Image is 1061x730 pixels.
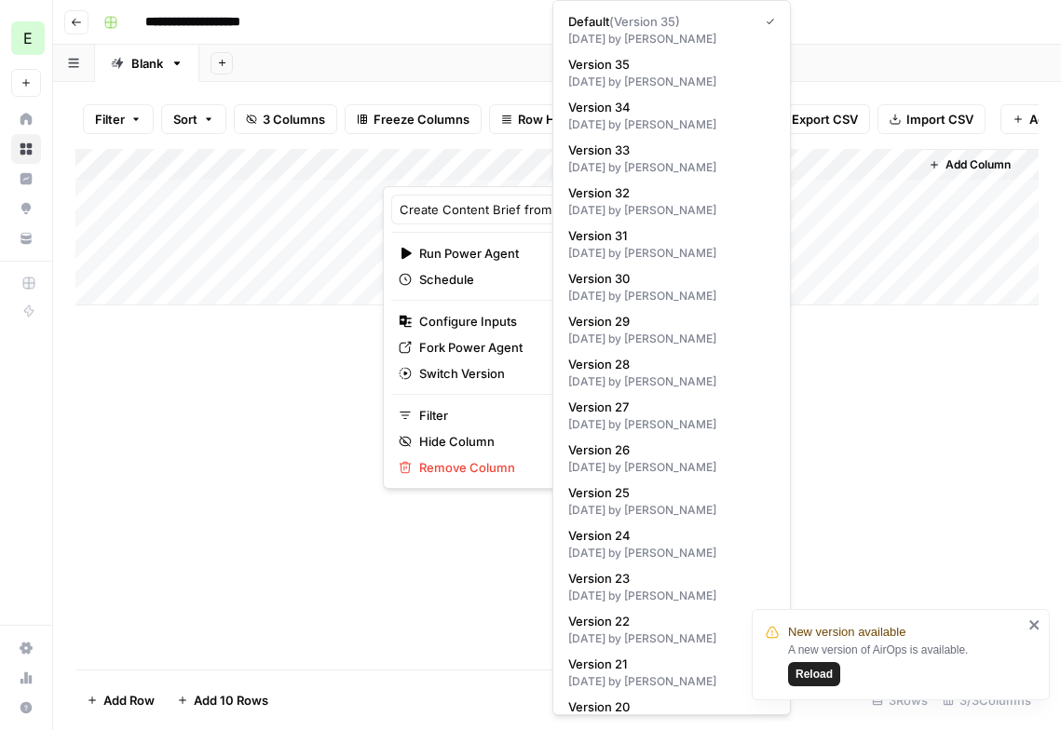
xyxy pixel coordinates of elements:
[568,116,775,133] div: [DATE] by [PERSON_NAME]
[568,183,768,202] span: Version 32
[568,141,768,159] span: Version 33
[568,159,775,176] div: [DATE] by [PERSON_NAME]
[568,483,768,502] span: Version 25
[568,588,775,604] div: [DATE] by [PERSON_NAME]
[568,673,775,690] div: [DATE] by [PERSON_NAME]
[568,98,768,116] span: Version 34
[568,269,768,288] span: Version 30
[568,202,775,219] div: [DATE] by [PERSON_NAME]
[568,288,775,304] div: [DATE] by [PERSON_NAME]
[568,655,768,673] span: Version 21
[568,312,768,331] span: Version 29
[568,526,768,545] span: Version 24
[568,245,775,262] div: [DATE] by [PERSON_NAME]
[568,12,751,31] span: Default
[419,364,564,383] span: Switch Version
[568,630,775,647] div: [DATE] by [PERSON_NAME]
[568,569,768,588] span: Version 23
[568,55,768,74] span: Version 35
[568,459,775,476] div: [DATE] by [PERSON_NAME]
[568,226,768,245] span: Version 31
[609,14,680,29] span: ( Version 35 )
[568,440,768,459] span: Version 26
[568,612,768,630] span: Version 22
[568,398,768,416] span: Version 27
[921,153,1018,177] button: Add Column
[945,156,1011,173] span: Add Column
[568,331,775,347] div: [DATE] by [PERSON_NAME]
[568,416,775,433] div: [DATE] by [PERSON_NAME]
[568,545,775,561] div: [DATE] by [PERSON_NAME]
[568,355,768,373] span: Version 28
[568,31,775,47] div: [DATE] by [PERSON_NAME]
[568,373,775,390] div: [DATE] by [PERSON_NAME]
[568,697,768,716] span: Version 20
[568,74,775,90] div: [DATE] by [PERSON_NAME]
[568,502,775,519] div: [DATE] by [PERSON_NAME]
